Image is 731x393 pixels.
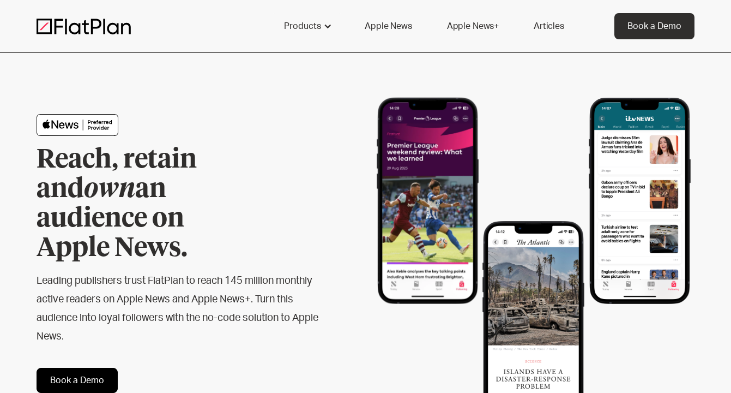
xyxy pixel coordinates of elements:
[627,20,681,33] div: Book a Demo
[84,176,135,203] em: own
[352,13,425,39] a: Apple News
[521,13,577,39] a: Articles
[37,368,118,393] a: Book a Demo
[271,13,343,39] div: Products
[284,20,321,33] div: Products
[37,145,260,263] h1: Reach, retain and an audience on Apple News.
[37,272,333,346] h2: Leading publishers trust FlatPlan to reach 145 million monthly active readers on Apple News and A...
[434,13,512,39] a: Apple News+
[614,13,694,39] a: Book a Demo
